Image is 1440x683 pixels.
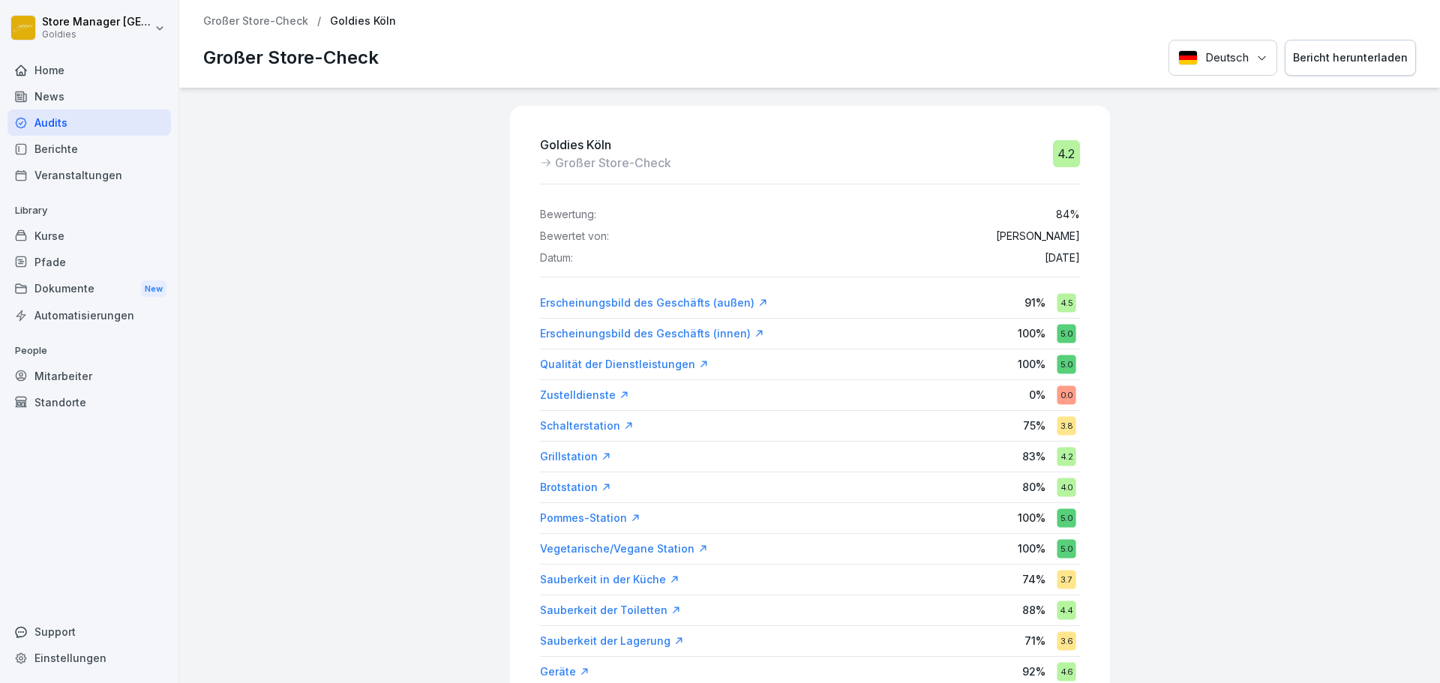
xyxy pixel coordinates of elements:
p: 92 % [1022,664,1045,679]
p: Store Manager [GEOGRAPHIC_DATA] [42,16,151,28]
div: 3.6 [1057,631,1075,650]
p: 84 % [1056,208,1080,221]
p: People [7,339,171,363]
a: Pommes-Station [540,511,640,526]
a: Sauberkeit der Toiletten [540,603,681,618]
p: Bewertet von: [540,230,609,243]
div: Bericht herunterladen [1293,49,1408,66]
a: Einstellungen [7,645,171,671]
a: Vegetarische/Vegane Station [540,541,708,556]
p: Goldies Köln [330,15,396,28]
p: 88 % [1022,602,1045,618]
p: Bewertung: [540,208,596,221]
p: Goldies [42,29,151,40]
p: 71 % [1024,633,1045,649]
p: 100 % [1018,510,1045,526]
a: Mitarbeiter [7,363,171,389]
a: Schalterstation [540,418,634,433]
div: 3.7 [1057,570,1075,589]
a: Audits [7,109,171,136]
p: Deutsch [1205,49,1249,67]
p: Großer Store-Check [203,44,379,71]
p: Library [7,199,171,223]
a: Sauberkeit der Lagerung [540,634,684,649]
p: 74 % [1022,571,1045,587]
a: Pfade [7,249,171,275]
a: Automatisierungen [7,302,171,328]
a: Home [7,57,171,83]
a: News [7,83,171,109]
div: 5.0 [1057,508,1075,527]
a: Sauberkeit in der Küche [540,572,679,587]
div: 4.0 [1057,478,1075,496]
p: 100 % [1018,541,1045,556]
p: 91 % [1024,295,1045,310]
p: 80 % [1022,479,1045,495]
div: 4.6 [1057,662,1075,681]
a: Erscheinungsbild des Geschäfts (außen) [540,295,768,310]
div: 0.0 [1057,385,1075,404]
div: Dokumente [7,275,171,303]
a: Standorte [7,389,171,415]
p: Goldies Köln [540,136,671,154]
p: 100 % [1018,356,1045,372]
a: Brotstation [540,480,611,495]
div: New [141,280,166,298]
div: 3.8 [1057,416,1075,435]
div: 4.4 [1057,601,1075,619]
div: 4.2 [1057,447,1075,466]
a: Zustelldienste [540,388,629,403]
p: 100 % [1018,325,1045,341]
img: Deutsch [1178,50,1198,65]
a: Erscheinungsbild des Geschäfts (innen) [540,326,764,341]
a: DokumenteNew [7,275,171,303]
div: 5.0 [1057,539,1075,558]
div: 5.0 [1057,355,1075,373]
button: Bericht herunterladen [1285,40,1416,76]
a: Qualität der Dienstleistungen [540,357,709,372]
a: Geräte [540,664,589,679]
a: Kurse [7,223,171,249]
a: Grillstation [540,449,611,464]
div: 4.2 [1053,140,1080,167]
div: 5.0 [1057,324,1075,343]
a: Berichte [7,136,171,162]
a: Veranstaltungen [7,162,171,188]
p: Großer Store-Check [555,154,671,172]
p: [DATE] [1045,252,1080,265]
p: / [317,15,321,28]
p: 0 % [1029,387,1045,403]
p: 83 % [1022,448,1045,464]
p: Datum: [540,252,573,265]
button: Language [1168,40,1277,76]
a: Großer Store-Check [203,15,308,28]
p: 75 % [1023,418,1045,433]
div: Support [7,619,171,645]
div: 4.5 [1057,293,1075,312]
